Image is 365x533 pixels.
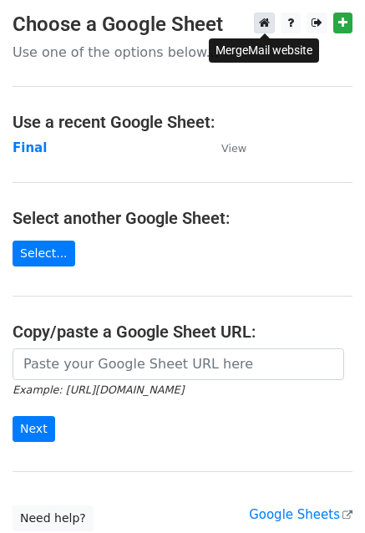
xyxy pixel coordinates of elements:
[13,416,55,442] input: Next
[205,140,246,155] a: View
[249,507,352,522] a: Google Sheets
[13,13,352,37] h3: Choose a Google Sheet
[13,112,352,132] h4: Use a recent Google Sheet:
[13,208,352,228] h4: Select another Google Sheet:
[281,453,365,533] iframe: Chat Widget
[13,140,47,155] a: Final
[13,383,184,396] small: Example: [URL][DOMAIN_NAME]
[13,241,75,266] a: Select...
[13,505,94,531] a: Need help?
[13,322,352,342] h4: Copy/paste a Google Sheet URL:
[221,142,246,155] small: View
[13,43,352,61] p: Use one of the options below...
[13,348,344,380] input: Paste your Google Sheet URL here
[209,38,319,63] div: MergeMail website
